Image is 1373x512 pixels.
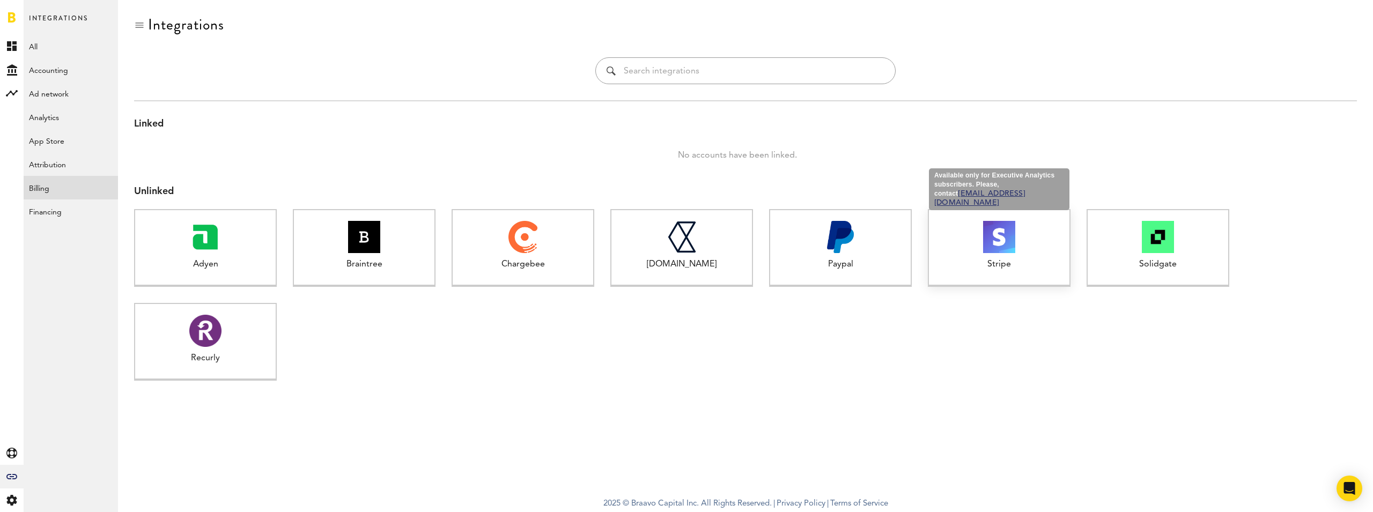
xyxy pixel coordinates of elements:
[508,221,537,253] img: Chargebee
[134,117,1357,131] div: Linked
[983,221,1015,253] img: Stripe
[1337,476,1362,501] div: Open Intercom Messenger
[24,199,118,223] a: Financing
[189,315,222,347] img: Recurly
[24,105,118,129] a: Analytics
[24,152,118,176] a: Attribution
[23,8,61,17] span: Support
[1088,258,1228,271] div: Solidgate
[148,16,224,33] div: Integrations
[1142,221,1174,253] img: Solidgate
[135,258,276,271] div: Adyen
[118,147,1357,164] div: No accounts have been linked.
[603,496,772,512] span: 2025 © Braavo Capital Inc. All Rights Reserved.
[134,185,1357,199] div: Unlinked
[29,12,88,34] span: Integrations
[929,258,1069,271] div: Stripe
[624,58,884,84] input: Search integrations
[294,258,434,271] div: Braintree
[667,221,696,253] img: Checkout.com
[348,221,380,253] img: Braintree
[934,172,1054,206] span: Available only for Executive Analytics subscribers. Please, contact
[24,81,118,105] a: Ad network
[24,129,118,152] a: App Store
[770,258,911,271] div: Paypal
[189,221,222,253] img: Adyen
[24,58,118,81] a: Accounting
[453,258,593,271] div: Chargebee
[830,500,888,508] a: Terms of Service
[24,34,118,58] a: All
[824,221,857,253] img: Paypal
[777,500,825,508] a: Privacy Policy
[611,258,752,271] div: [DOMAIN_NAME]
[135,352,276,365] div: Recurly
[934,190,1025,206] a: [EMAIL_ADDRESS][DOMAIN_NAME]
[24,176,118,199] a: Billing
